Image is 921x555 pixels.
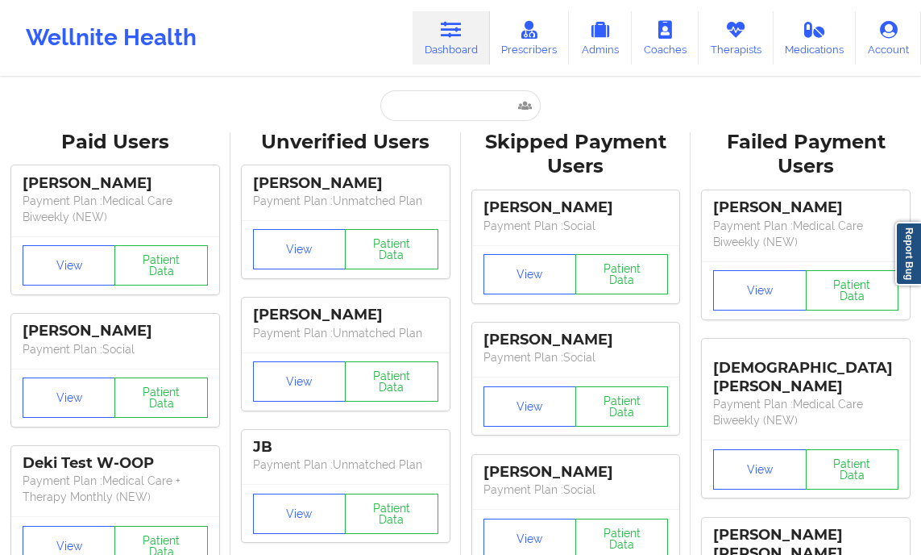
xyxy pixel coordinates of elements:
[253,457,438,473] p: Payment Plan : Unmatched Plan
[483,331,669,349] div: [PERSON_NAME]
[253,494,346,534] button: View
[253,193,438,209] p: Payment Plan : Unmatched Plan
[483,198,669,217] div: [PERSON_NAME]
[23,245,115,286] button: View
[702,130,910,180] div: Failed Payment Users
[23,193,208,225] p: Payment Plan : Medical Care Biweekly (NEW)
[23,378,115,418] button: View
[575,254,668,294] button: Patient Data
[569,11,632,65] a: Admins
[895,222,921,286] a: Report Bug
[632,11,699,65] a: Coaches
[413,11,490,65] a: Dashboard
[345,494,438,534] button: Patient Data
[483,349,669,365] p: Payment Plan : Social
[23,341,208,357] p: Payment Plan : Social
[253,361,346,402] button: View
[11,130,219,155] div: Paid Users
[699,11,774,65] a: Therapists
[345,361,438,402] button: Patient Data
[806,270,898,311] button: Patient Data
[483,386,576,427] button: View
[713,396,898,428] p: Payment Plan : Medical Care Biweekly (NEW)
[713,270,806,311] button: View
[490,11,570,65] a: Prescribers
[23,322,208,340] div: [PERSON_NAME]
[253,438,438,457] div: JB
[23,174,208,193] div: [PERSON_NAME]
[114,378,207,418] button: Patient Data
[253,306,438,324] div: [PERSON_NAME]
[253,229,346,269] button: View
[345,229,438,269] button: Patient Data
[23,454,208,473] div: Deki Test W-OOP
[713,449,806,490] button: View
[806,449,898,490] button: Patient Data
[483,254,576,294] button: View
[242,130,450,155] div: Unverified Users
[774,11,857,65] a: Medications
[856,11,921,65] a: Account
[472,130,680,180] div: Skipped Payment Users
[114,245,207,286] button: Patient Data
[23,473,208,505] p: Payment Plan : Medical Care + Therapy Monthly (NEW)
[483,463,669,482] div: [PERSON_NAME]
[483,482,669,498] p: Payment Plan : Social
[253,174,438,193] div: [PERSON_NAME]
[575,386,668,427] button: Patient Data
[483,218,669,234] p: Payment Plan : Social
[713,218,898,250] p: Payment Plan : Medical Care Biweekly (NEW)
[713,198,898,217] div: [PERSON_NAME]
[713,347,898,396] div: [DEMOGRAPHIC_DATA][PERSON_NAME]
[253,325,438,341] p: Payment Plan : Unmatched Plan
